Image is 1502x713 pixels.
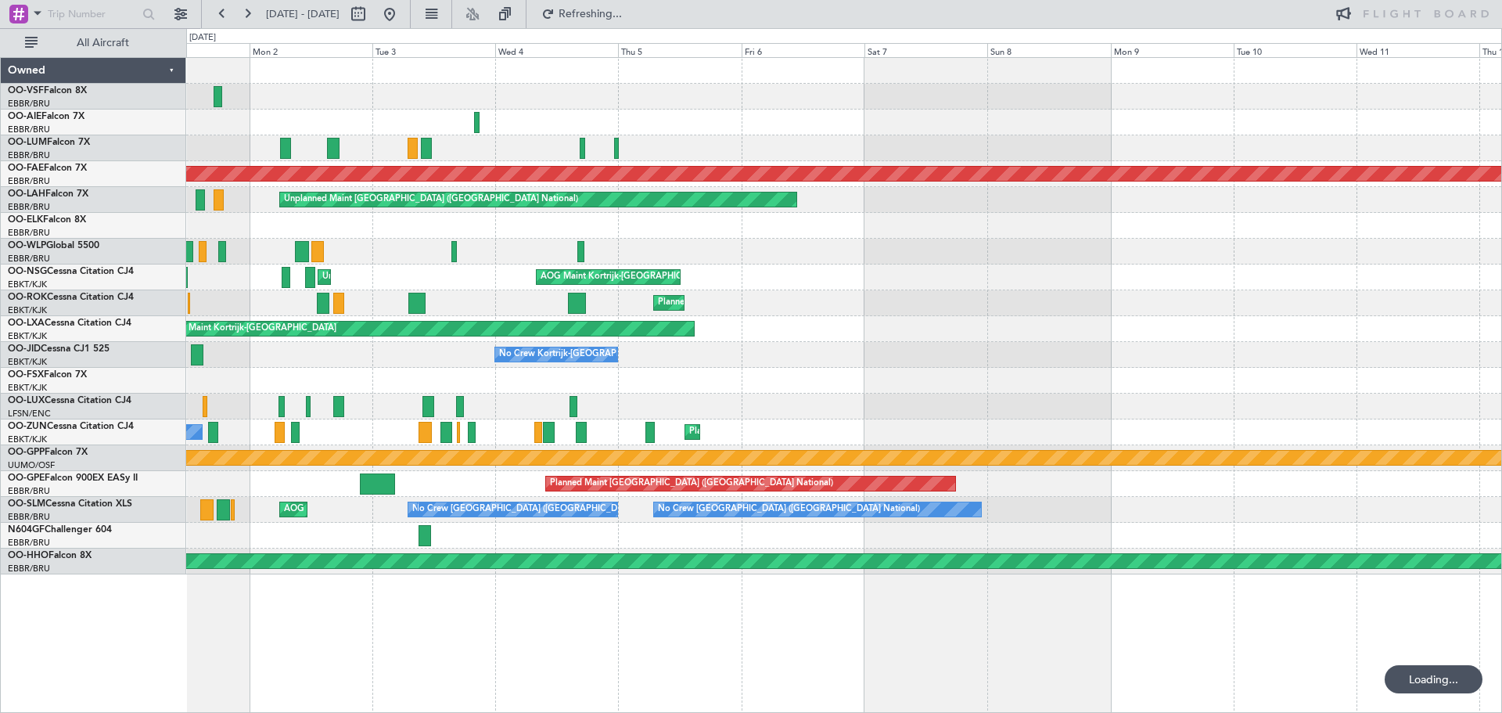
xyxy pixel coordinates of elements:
span: OO-AIE [8,112,41,121]
a: EBKT/KJK [8,279,47,290]
div: Sat 7 [864,43,987,57]
div: Sun 8 [987,43,1110,57]
a: N604GFChallenger 604 [8,525,112,535]
a: EBBR/BRU [8,201,50,213]
input: Trip Number [48,2,138,26]
a: EBKT/KJK [8,330,47,342]
span: OO-VSF [8,86,44,95]
a: EBBR/BRU [8,149,50,161]
a: EBBR/BRU [8,537,50,549]
div: Planned Maint [GEOGRAPHIC_DATA] ([GEOGRAPHIC_DATA] National) [550,472,833,495]
div: No Crew [GEOGRAPHIC_DATA] ([GEOGRAPHIC_DATA] National) [412,498,674,521]
a: EBKT/KJK [8,434,47,445]
div: No Crew Kortrijk-[GEOGRAPHIC_DATA] [499,343,660,366]
span: OO-WLP [8,241,46,250]
span: OO-FAE [8,164,44,173]
a: OO-AIEFalcon 7X [8,112,84,121]
div: Mon 2 [250,43,372,57]
a: LFSN/ENC [8,408,51,420]
a: OO-ELKFalcon 8X [8,215,86,225]
span: OO-ROK [8,293,47,302]
span: OO-ZUN [8,422,47,431]
div: Sun 1 [126,43,249,57]
span: OO-LUM [8,138,47,147]
span: OO-LUX [8,396,45,405]
a: OO-SLMCessna Citation XLS [8,499,132,509]
a: EBKT/KJK [8,356,47,368]
span: OO-GPE [8,474,45,483]
a: EBKT/KJK [8,382,47,394]
a: OO-LAHFalcon 7X [8,189,88,199]
div: AOG Maint [GEOGRAPHIC_DATA] ([GEOGRAPHIC_DATA] National) [284,498,555,521]
a: OO-FSXFalcon 7X [8,370,87,380]
div: Wed 4 [495,43,618,57]
a: EBBR/BRU [8,511,50,523]
span: OO-NSG [8,267,47,276]
span: OO-LXA [8,319,45,328]
a: OO-ZUNCessna Citation CJ4 [8,422,134,431]
a: OO-NSGCessna Citation CJ4 [8,267,134,276]
div: Tue 3 [372,43,495,57]
span: [DATE] - [DATE] [266,7,340,21]
a: UUMO/OSF [8,459,55,471]
div: AOG Maint Kortrijk-[GEOGRAPHIC_DATA] [166,317,336,340]
a: OO-LXACessna Citation CJ4 [8,319,131,328]
a: EBBR/BRU [8,98,50,110]
a: EBBR/BRU [8,227,50,239]
div: Wed 11 [1356,43,1479,57]
a: EBBR/BRU [8,253,50,265]
span: OO-LAH [8,189,45,199]
a: EBKT/KJK [8,304,47,316]
button: All Aircraft [17,31,170,56]
div: Tue 10 [1234,43,1356,57]
a: OO-LUMFalcon 7X [8,138,90,147]
a: OO-LUXCessna Citation CJ4 [8,396,131,405]
a: OO-JIDCessna CJ1 525 [8,344,110,354]
span: OO-SLM [8,499,45,509]
div: Planned Maint Kortrijk-[GEOGRAPHIC_DATA] [658,291,840,315]
a: EBBR/BRU [8,124,50,135]
a: OO-VSFFalcon 8X [8,86,87,95]
span: N604GF [8,525,45,535]
span: All Aircraft [41,38,165,49]
div: Fri 6 [742,43,864,57]
div: [DATE] [189,31,216,45]
span: OO-JID [8,344,41,354]
a: OO-GPEFalcon 900EX EASy II [8,474,138,483]
div: Loading... [1385,665,1482,693]
div: Thu 5 [618,43,741,57]
a: OO-WLPGlobal 5500 [8,241,99,250]
span: OO-GPP [8,448,45,457]
span: OO-ELK [8,215,43,225]
a: EBBR/BRU [8,175,50,187]
a: OO-ROKCessna Citation CJ4 [8,293,134,302]
div: Unplanned Maint [GEOGRAPHIC_DATA]-[GEOGRAPHIC_DATA] [322,265,575,289]
span: Refreshing... [558,9,623,20]
span: OO-FSX [8,370,44,380]
div: Unplanned Maint [GEOGRAPHIC_DATA] ([GEOGRAPHIC_DATA] National) [284,188,578,211]
div: AOG Maint Kortrijk-[GEOGRAPHIC_DATA] [541,265,711,289]
a: OO-HHOFalcon 8X [8,551,92,560]
a: OO-GPPFalcon 7X [8,448,88,457]
a: EBBR/BRU [8,485,50,497]
div: Mon 9 [1111,43,1234,57]
a: OO-FAEFalcon 7X [8,164,87,173]
div: No Crew [GEOGRAPHIC_DATA] ([GEOGRAPHIC_DATA] National) [658,498,920,521]
div: Planned Maint [GEOGRAPHIC_DATA] ([GEOGRAPHIC_DATA] National) [689,420,972,444]
span: OO-HHO [8,551,49,560]
a: EBBR/BRU [8,563,50,574]
button: Refreshing... [534,2,628,27]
